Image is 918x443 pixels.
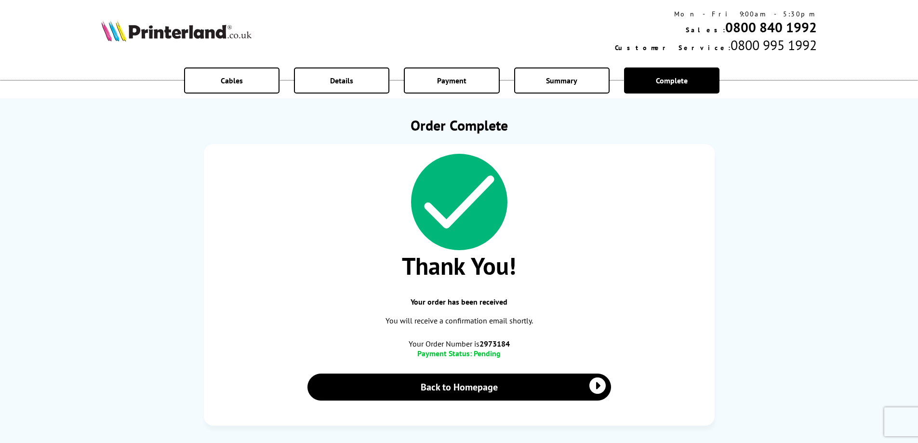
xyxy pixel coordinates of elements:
span: Details [330,76,353,85]
span: Sales: [686,26,725,34]
span: Payment [437,76,466,85]
span: Complete [656,76,688,85]
span: Your order has been received [213,297,705,307]
img: Printerland Logo [101,20,252,41]
span: Pending [474,349,501,358]
p: You will receive a confirmation email shortly. [213,314,705,327]
div: Mon - Fri 9:00am - 5:30pm [615,10,817,18]
span: Cables [221,76,243,85]
span: Thank You! [213,250,705,282]
a: Back to Homepage [307,374,611,401]
span: Customer Service: [615,43,731,52]
b: 2973184 [479,339,510,349]
span: Your Order Number is [213,339,705,349]
a: 0800 840 1992 [725,18,817,36]
h1: Order Complete [204,116,715,134]
span: Payment Status: [417,349,472,358]
span: 0800 995 1992 [731,36,817,54]
span: Summary [546,76,577,85]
